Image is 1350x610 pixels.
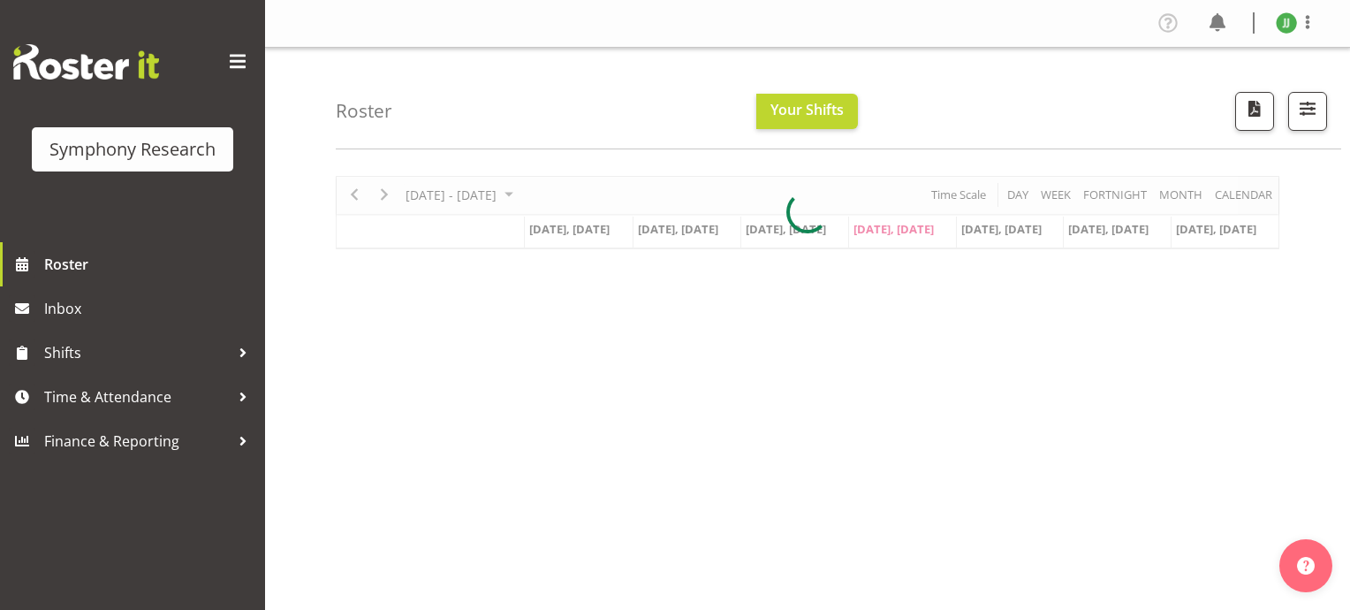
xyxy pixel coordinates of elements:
[1235,92,1274,131] button: Download a PDF of the roster according to the set date range.
[756,94,858,129] button: Your Shifts
[44,428,230,454] span: Finance & Reporting
[44,295,256,322] span: Inbox
[1297,557,1315,575] img: help-xxl-2.png
[1288,92,1327,131] button: Filter Shifts
[44,339,230,366] span: Shifts
[49,136,216,163] div: Symphony Research
[336,101,392,121] h4: Roster
[13,44,159,80] img: Rosterit website logo
[1276,12,1297,34] img: joshua-joel11891.jpg
[770,100,844,119] span: Your Shifts
[44,384,230,410] span: Time & Attendance
[44,251,256,278] span: Roster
